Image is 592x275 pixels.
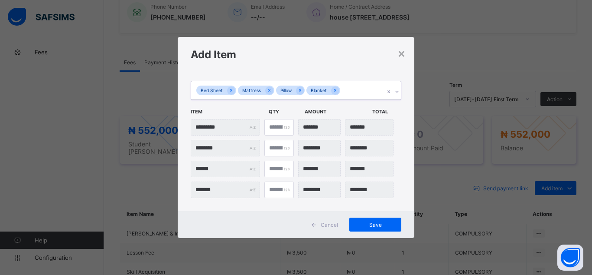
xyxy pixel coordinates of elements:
div: Blanket [306,86,331,96]
div: Pillow [276,86,296,96]
button: Open asap [557,245,583,271]
span: Total [372,104,404,119]
div: × [397,46,406,60]
div: Bed Sheet [196,86,227,96]
span: Save [356,222,395,228]
h1: Add Item [191,48,401,61]
span: Amount [305,104,368,119]
span: Cancel [321,222,338,228]
span: Item [191,104,264,119]
span: Qty [269,104,300,119]
div: Mattress [238,86,265,96]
